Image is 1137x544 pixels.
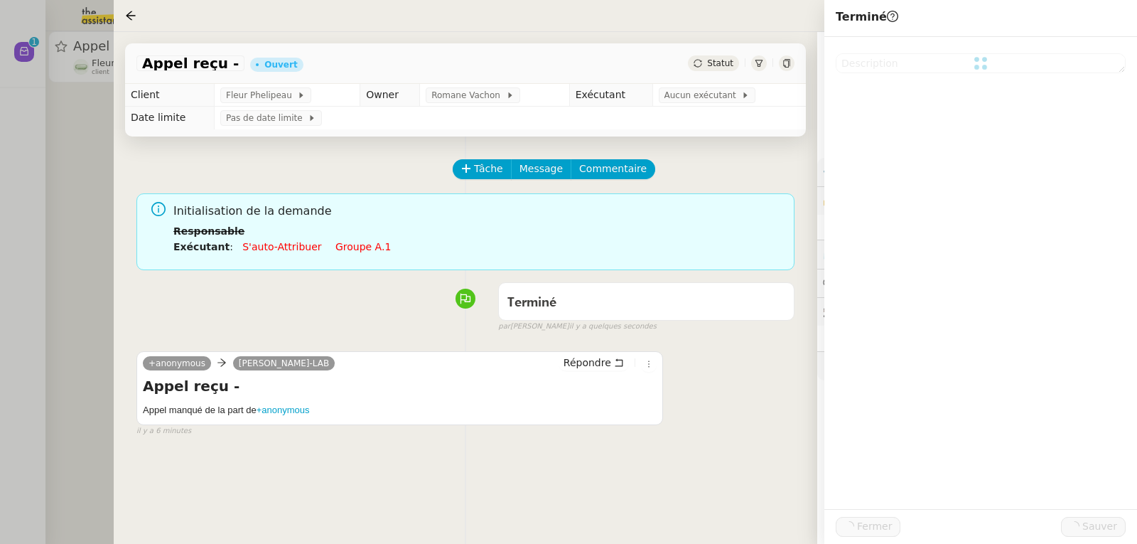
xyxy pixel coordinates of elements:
a: S'auto-attribuer [242,241,321,252]
span: Statut [707,58,733,68]
span: : [230,241,233,252]
button: Tâche [453,159,512,179]
a: [PERSON_NAME]-LAB [233,357,335,370]
div: Ouvert [264,60,297,69]
span: par [498,321,510,333]
span: Initialisation de la demande [173,202,783,221]
div: 🔐Données client [817,187,1137,215]
button: Fermer [836,517,900,537]
div: 💬Commentaires [817,270,1137,297]
span: Répondre [564,356,611,370]
span: Message [519,161,563,177]
span: Tâche [474,161,503,177]
td: Owner [360,84,420,107]
span: Commentaire [579,161,647,177]
button: Sauver [1061,517,1126,537]
span: 🔐 [823,193,915,209]
div: 🧴Autres [817,352,1137,380]
div: ⚙️Procédures [817,158,1137,186]
td: Date limite [125,107,215,129]
span: il y a 6 minutes [136,425,191,437]
td: Client [125,84,215,107]
a: +anonymous [257,405,310,415]
span: Terminé [836,10,898,23]
span: 💬 [823,277,914,289]
b: Responsable [173,225,244,237]
a: Groupe a.1 [335,241,391,252]
button: Répondre [559,355,629,370]
span: Terminé [507,297,556,309]
span: Aucun exécutant [664,88,742,102]
div: ⏲️Tâches 0:00 [817,240,1137,268]
span: Appel reçu - [142,56,239,70]
a: +anonymous [143,357,211,370]
b: Exécutant [173,241,230,252]
button: Message [511,159,571,179]
span: ⏲️ [823,248,921,260]
small: [PERSON_NAME] [498,321,657,333]
h4: Appel reçu - [143,376,657,396]
button: Commentaire [571,159,655,179]
div: 🕵️Autres demandes en cours 2 [817,298,1137,326]
span: Fleur Phelipeau [226,88,297,102]
span: ⚙️ [823,164,897,180]
span: 🕵️ [823,306,1001,317]
span: Pas de date limite [226,111,308,125]
h5: Appel manqué de la part de [143,403,657,417]
span: il y a quelques secondes [569,321,657,333]
span: Romane Vachon [431,88,505,102]
td: Exécutant [569,84,652,107]
span: 🧴 [823,360,867,371]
